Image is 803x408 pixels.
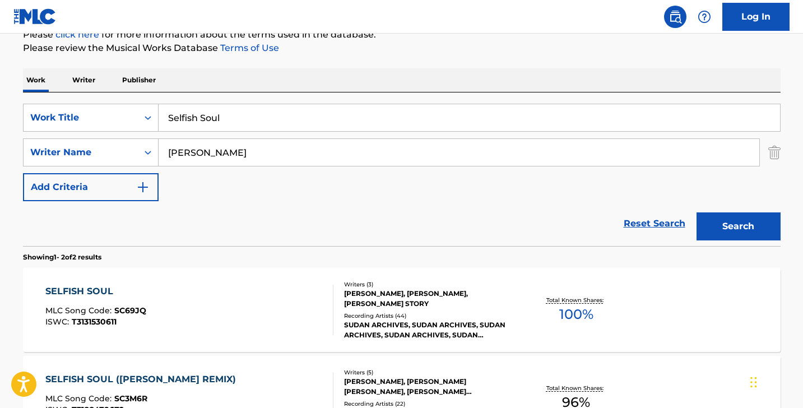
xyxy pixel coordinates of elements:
[669,10,682,24] img: search
[136,180,150,194] img: 9d2ae6d4665cec9f34b9.svg
[23,252,101,262] p: Showing 1 - 2 of 2 results
[722,3,790,31] a: Log In
[697,212,781,240] button: Search
[344,377,513,397] div: [PERSON_NAME], [PERSON_NAME] [PERSON_NAME], [PERSON_NAME] [PERSON_NAME], [PERSON_NAME], [PERSON_N...
[23,28,781,41] p: Please for more information about the terms used in the database.
[55,29,99,40] a: click here
[344,312,513,320] div: Recording Artists ( 44 )
[13,8,57,25] img: MLC Logo
[768,138,781,166] img: Delete Criterion
[344,320,513,340] div: SUDAN ARCHIVES, SUDAN ARCHIVES, SUDAN ARCHIVES, SUDAN ARCHIVES, SUDAN ARCHIVES
[23,268,781,352] a: SELFISH SOULMLC Song Code:SC69JQISWC:T3131530611Writers (3)[PERSON_NAME], [PERSON_NAME], [PERSON_...
[218,43,279,53] a: Terms of Use
[119,68,159,92] p: Publisher
[344,280,513,289] div: Writers ( 3 )
[45,305,114,316] span: MLC Song Code :
[664,6,686,28] a: Public Search
[45,373,242,386] div: SELFISH SOUL ([PERSON_NAME] REMIX)
[30,146,131,159] div: Writer Name
[45,317,72,327] span: ISWC :
[72,317,117,327] span: T3131530611
[45,285,146,298] div: SELFISH SOUL
[618,211,691,236] a: Reset Search
[546,384,606,392] p: Total Known Shares:
[750,365,757,399] div: Drag
[23,68,49,92] p: Work
[45,393,114,404] span: MLC Song Code :
[30,111,131,124] div: Work Title
[23,104,781,246] form: Search Form
[698,10,711,24] img: help
[344,400,513,408] div: Recording Artists ( 22 )
[114,305,146,316] span: SC69JQ
[693,6,716,28] div: Help
[114,393,147,404] span: SC3M6R
[344,289,513,309] div: [PERSON_NAME], [PERSON_NAME], [PERSON_NAME] STORY
[747,354,803,408] iframe: Chat Widget
[344,368,513,377] div: Writers ( 5 )
[23,41,781,55] p: Please review the Musical Works Database
[69,68,99,92] p: Writer
[546,296,606,304] p: Total Known Shares:
[23,173,159,201] button: Add Criteria
[559,304,593,324] span: 100 %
